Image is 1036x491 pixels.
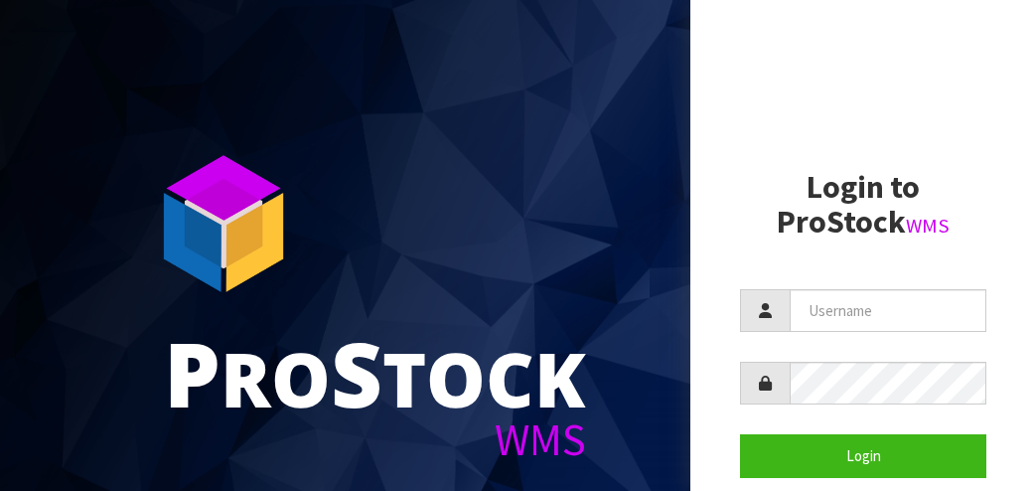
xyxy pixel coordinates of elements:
[164,312,221,433] span: P
[740,434,986,477] button: Login
[164,417,586,462] div: WMS
[331,312,382,433] span: S
[149,149,298,298] img: ProStock Cube
[790,289,986,332] input: Username
[164,328,586,417] div: ro tock
[906,213,950,239] small: WMS
[740,170,986,240] h2: Login to ProStock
